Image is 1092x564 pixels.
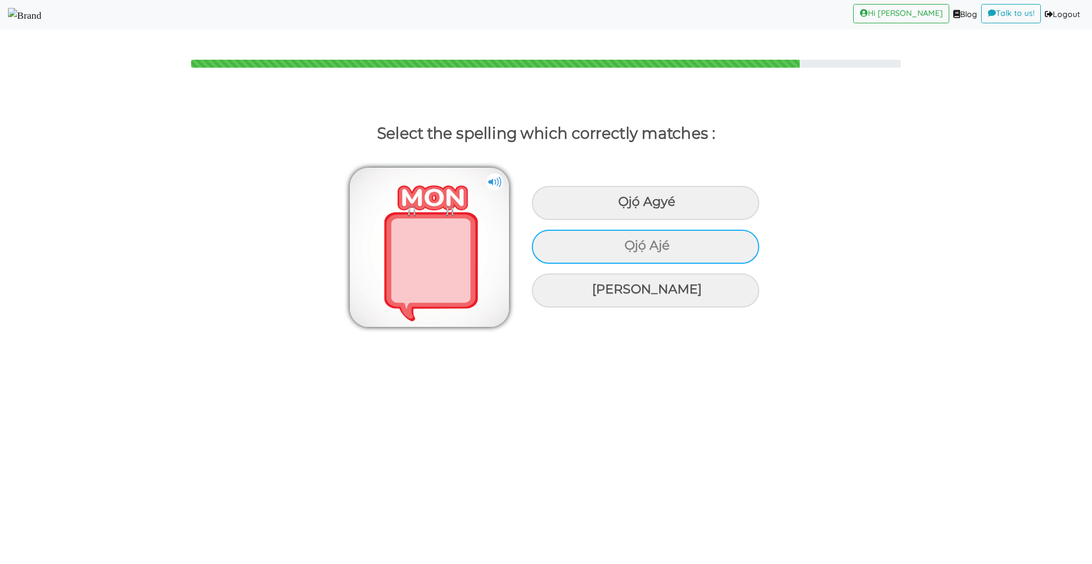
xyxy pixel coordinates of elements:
img: cuNL5YgAAAABJRU5ErkJggg== [486,173,503,190]
a: Hi [PERSON_NAME] [853,4,949,23]
div: [PERSON_NAME] [532,273,759,308]
p: Select the spelling which correctly matches : [27,120,1065,147]
img: Select Course Page [8,8,42,23]
a: Talk to us! [981,4,1041,23]
a: Blog [949,4,981,26]
img: monday-red-dg.png [350,168,509,327]
div: Ọjọ́ Agyé [532,186,759,220]
div: Ọjọ́ Ajé [532,230,759,264]
a: Logout [1041,4,1084,26]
